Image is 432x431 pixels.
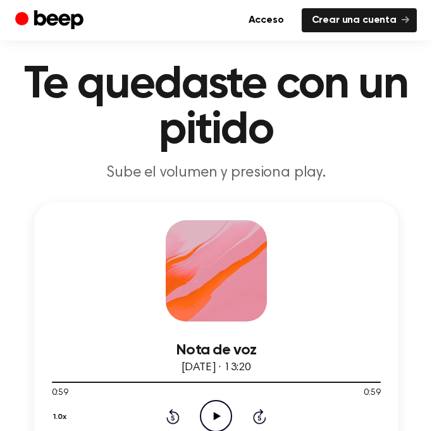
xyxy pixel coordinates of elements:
font: Te quedaste con un pitido [24,62,408,153]
button: 1.0x [52,406,71,428]
font: Nota de voz [176,342,256,358]
a: Bip [15,8,87,33]
a: Crear una cuenta [302,8,417,32]
font: [DATE] · 13:20 [182,362,251,373]
font: 1.0x [53,413,66,421]
font: Crear una cuenta [312,15,397,25]
font: Sube el volumen y presiona play. [106,165,326,180]
a: Acceso [238,8,294,32]
font: 0:59 [52,389,68,397]
font: Acceso [249,15,284,25]
font: 0:59 [364,389,380,397]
